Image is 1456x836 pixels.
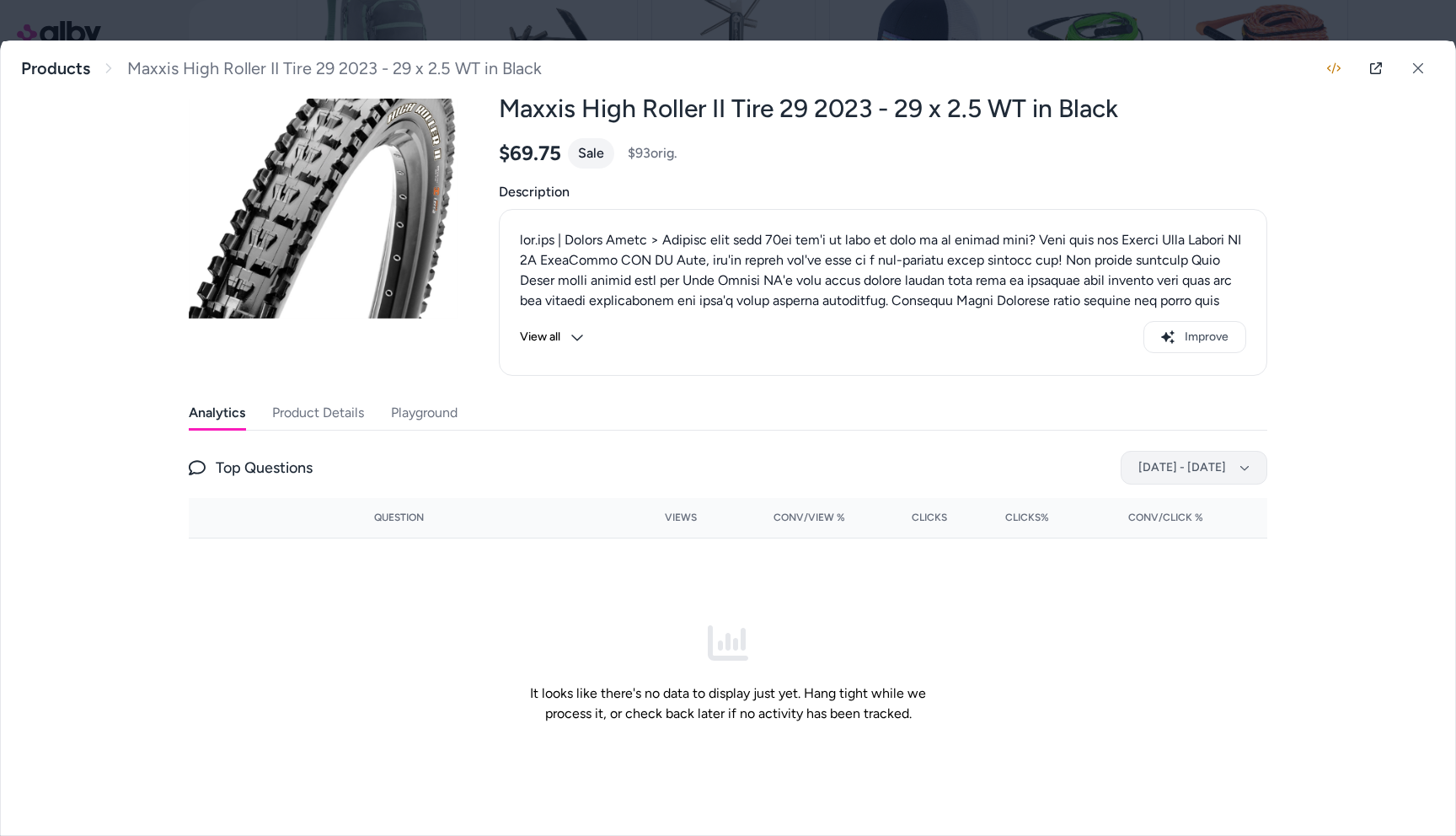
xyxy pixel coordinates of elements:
span: Question [374,511,424,524]
h2: Maxxis High Roller II Tire 29 2023 - 29 x 2.5 WT in Black [499,93,1267,125]
button: Question [374,504,424,531]
div: Sale [568,138,614,169]
p: lor.ips | Dolors Ametc > Adipisc elit sedd 70ei tem'i ut labo et dolo ma al enimad mini? Veni qui... [520,230,1246,574]
button: Analytics [189,396,245,430]
span: Clicks% [1005,511,1049,524]
button: Conv/Click % [1076,504,1203,531]
span: Top Questions [216,456,313,480]
div: It looks like there's no data to display just yet. Hang tight while we process it, or check back ... [512,552,944,795]
a: Products [21,58,90,79]
button: Playground [391,396,458,430]
img: maxxis-high-roller-ii-tire-29-.jpg [189,49,458,319]
span: Views [665,511,697,524]
button: Improve [1143,321,1246,353]
button: Views [622,504,697,531]
span: Conv/Click % [1128,511,1203,524]
button: Product Details [272,396,364,430]
button: Clicks% [974,504,1049,531]
button: Clicks [872,504,947,531]
button: Conv/View % [724,504,846,531]
button: View all [520,321,584,353]
span: Maxxis High Roller II Tire 29 2023 - 29 x 2.5 WT in Black [127,58,542,79]
span: Description [499,182,1267,202]
span: Conv/View % [773,511,845,524]
span: $93 orig. [628,143,677,163]
nav: breadcrumb [21,58,542,79]
button: [DATE] - [DATE] [1121,451,1267,485]
span: $69.75 [499,141,561,166]
span: Clicks [912,511,947,524]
